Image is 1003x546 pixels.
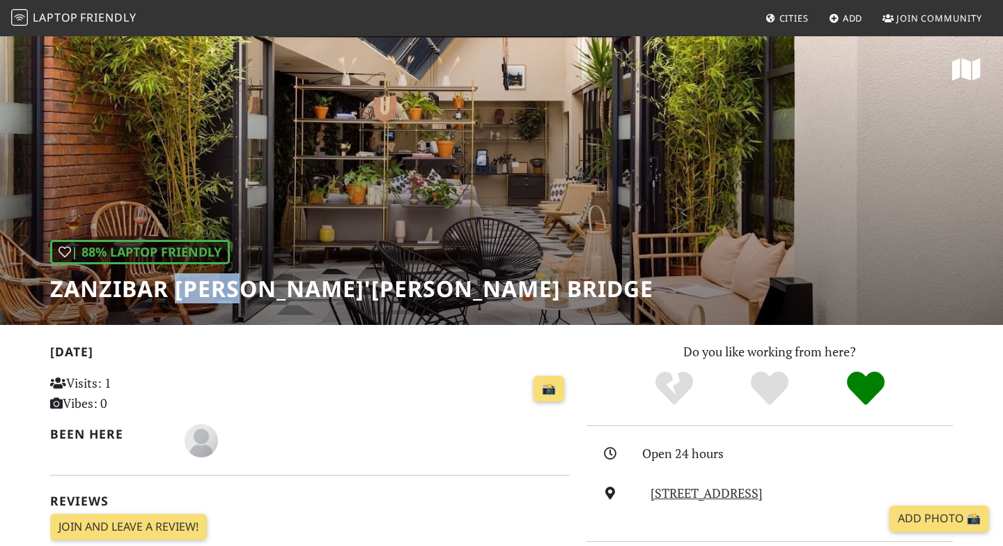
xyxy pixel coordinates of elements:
[534,376,564,402] a: 📸
[722,370,818,408] div: Yes
[33,10,78,25] span: Laptop
[877,6,988,31] a: Join Community
[11,9,28,26] img: LaptopFriendly
[50,373,212,414] p: Visits: 1 Vibes: 0
[823,6,869,31] a: Add
[889,506,989,532] a: Add Photo 📸
[760,6,814,31] a: Cities
[50,240,230,264] div: | 88% Laptop Friendly
[779,12,809,24] span: Cities
[50,494,570,508] h2: Reviews
[80,10,136,25] span: Friendly
[642,443,961,464] div: Open 24 hours
[651,485,763,501] a: [STREET_ADDRESS]
[185,424,218,457] img: blank-535327c66bd565773addf3077783bbfce4b00ec00e9fd257753287c682c7fa38.png
[50,427,168,441] h2: Been here
[896,12,982,24] span: Join Community
[586,342,953,362] p: Do you like working from here?
[11,6,137,31] a: LaptopFriendly LaptopFriendly
[50,514,207,540] a: Join and leave a review!
[818,370,914,408] div: Definitely!
[50,344,570,365] h2: [DATE]
[843,12,863,24] span: Add
[50,275,653,302] h1: Zanzibar [PERSON_NAME]'[PERSON_NAME] Bridge
[185,431,218,448] span: F C
[626,370,722,408] div: No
